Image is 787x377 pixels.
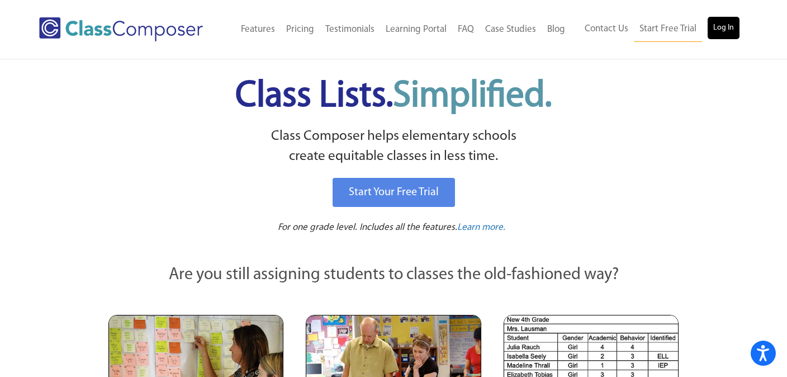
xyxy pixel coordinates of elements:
[107,126,680,167] p: Class Composer helps elementary schools create equitable classes in less time.
[333,178,455,207] a: Start Your Free Trial
[225,17,571,42] nav: Header Menu
[393,78,552,115] span: Simplified.
[542,17,571,42] a: Blog
[457,223,505,232] span: Learn more.
[480,17,542,42] a: Case Studies
[320,17,380,42] a: Testimonials
[39,17,203,41] img: Class Composer
[281,17,320,42] a: Pricing
[235,78,552,115] span: Class Lists.
[235,17,281,42] a: Features
[708,17,739,39] a: Log In
[278,223,457,232] span: For one grade level. Includes all the features.
[579,17,634,41] a: Contact Us
[349,187,439,198] span: Start Your Free Trial
[380,17,452,42] a: Learning Portal
[571,17,739,42] nav: Header Menu
[457,221,505,235] a: Learn more.
[452,17,480,42] a: FAQ
[108,263,679,288] p: Are you still assigning students to classes the old-fashioned way?
[634,17,702,42] a: Start Free Trial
